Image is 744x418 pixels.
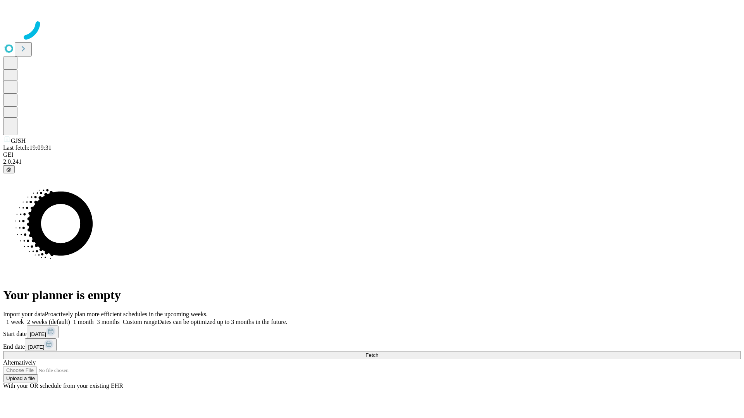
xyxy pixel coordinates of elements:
[3,325,741,338] div: Start date
[30,331,46,337] span: [DATE]
[73,319,94,325] span: 1 month
[123,319,157,325] span: Custom range
[3,288,741,302] h1: Your planner is empty
[97,319,120,325] span: 3 months
[3,359,36,366] span: Alternatively
[6,319,24,325] span: 1 week
[3,151,741,158] div: GEI
[11,137,26,144] span: GJSH
[27,319,70,325] span: 2 weeks (default)
[3,382,123,389] span: With your OR schedule from your existing EHR
[3,351,741,359] button: Fetch
[3,338,741,351] div: End date
[25,338,57,351] button: [DATE]
[3,165,15,173] button: @
[157,319,287,325] span: Dates can be optimized up to 3 months in the future.
[3,144,52,151] span: Last fetch: 19:09:31
[45,311,208,317] span: Proactively plan more efficient schedules in the upcoming weeks.
[3,374,38,382] button: Upload a file
[3,311,45,317] span: Import your data
[27,325,59,338] button: [DATE]
[6,166,12,172] span: @
[365,352,378,358] span: Fetch
[3,158,741,165] div: 2.0.241
[28,344,44,350] span: [DATE]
